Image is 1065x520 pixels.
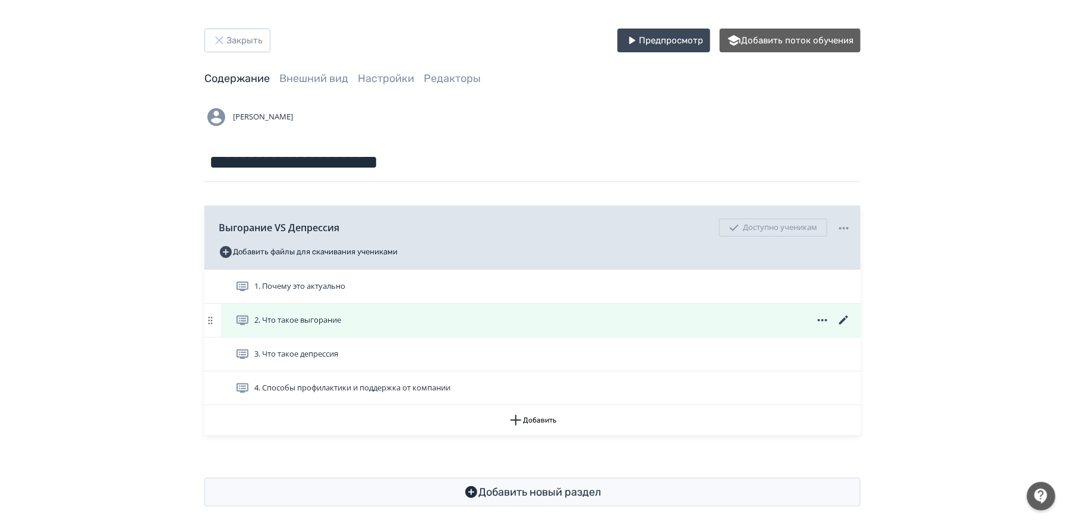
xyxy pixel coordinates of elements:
[204,371,861,405] div: 4. Способы профилактики и поддержка от компании
[279,72,348,85] a: Внешний вид
[233,111,293,123] span: [PERSON_NAME]
[254,382,450,394] span: 4. Способы профилактики и поддержка от компании
[254,281,345,292] span: 1. Почему это актуально
[204,270,861,304] div: 1. Почему это актуально
[254,348,338,360] span: 3. Что такое депрессия
[204,478,861,506] button: Добавить новый раздел
[219,242,398,261] button: Добавить файлы для скачивания учениками
[204,72,270,85] a: Содержание
[219,220,339,235] span: Выгорание VS Депрессия
[719,219,827,237] div: Доступно ученикам
[254,314,341,326] span: 2. Что такое выгорание
[204,338,861,371] div: 3. Что такое депрессия
[204,304,861,338] div: 2. Что такое выгорание
[204,29,270,52] button: Закрыть
[720,29,861,52] button: Добавить поток обучения
[358,72,414,85] a: Настройки
[617,29,710,52] button: Предпросмотр
[424,72,481,85] a: Редакторы
[204,405,861,435] button: Добавить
